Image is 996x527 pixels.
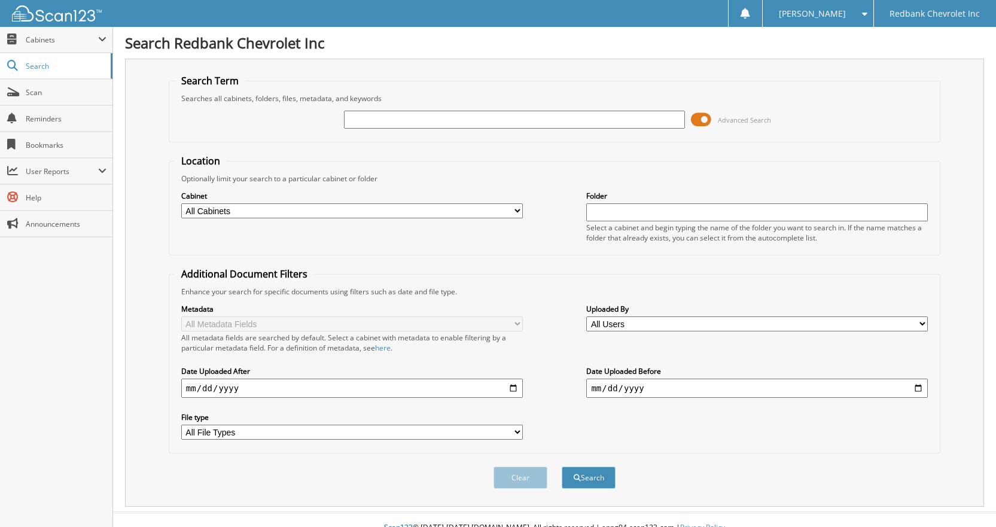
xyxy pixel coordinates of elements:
input: start [181,379,523,398]
span: User Reports [26,166,98,176]
span: Cabinets [26,35,98,45]
label: Uploaded By [586,304,928,314]
img: scan123-logo-white.svg [12,5,102,22]
span: [PERSON_NAME] [779,10,846,17]
label: File type [181,412,523,422]
button: Clear [494,467,547,489]
a: here [375,343,391,353]
label: Folder [586,191,928,201]
legend: Additional Document Filters [175,267,313,281]
span: Scan [26,87,106,98]
div: Optionally limit your search to a particular cabinet or folder [175,173,934,184]
div: Select a cabinet and begin typing the name of the folder you want to search in. If the name match... [586,223,928,243]
iframe: Chat Widget [936,470,996,527]
span: Search [26,61,105,71]
label: Date Uploaded After [181,366,523,376]
h1: Search Redbank Chevrolet Inc [125,33,984,53]
div: All metadata fields are searched by default. Select a cabinet with metadata to enable filtering b... [181,333,523,353]
span: Reminders [26,114,106,124]
span: Announcements [26,219,106,229]
legend: Search Term [175,74,245,87]
span: Advanced Search [718,115,771,124]
span: Redbank Chevrolet Inc [890,10,980,17]
span: Bookmarks [26,140,106,150]
legend: Location [175,154,226,167]
div: Enhance your search for specific documents using filters such as date and file type. [175,287,934,297]
label: Metadata [181,304,523,314]
label: Date Uploaded Before [586,366,928,376]
button: Search [562,467,616,489]
div: Searches all cabinets, folders, files, metadata, and keywords [175,93,934,103]
input: end [586,379,928,398]
span: Help [26,193,106,203]
label: Cabinet [181,191,523,201]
